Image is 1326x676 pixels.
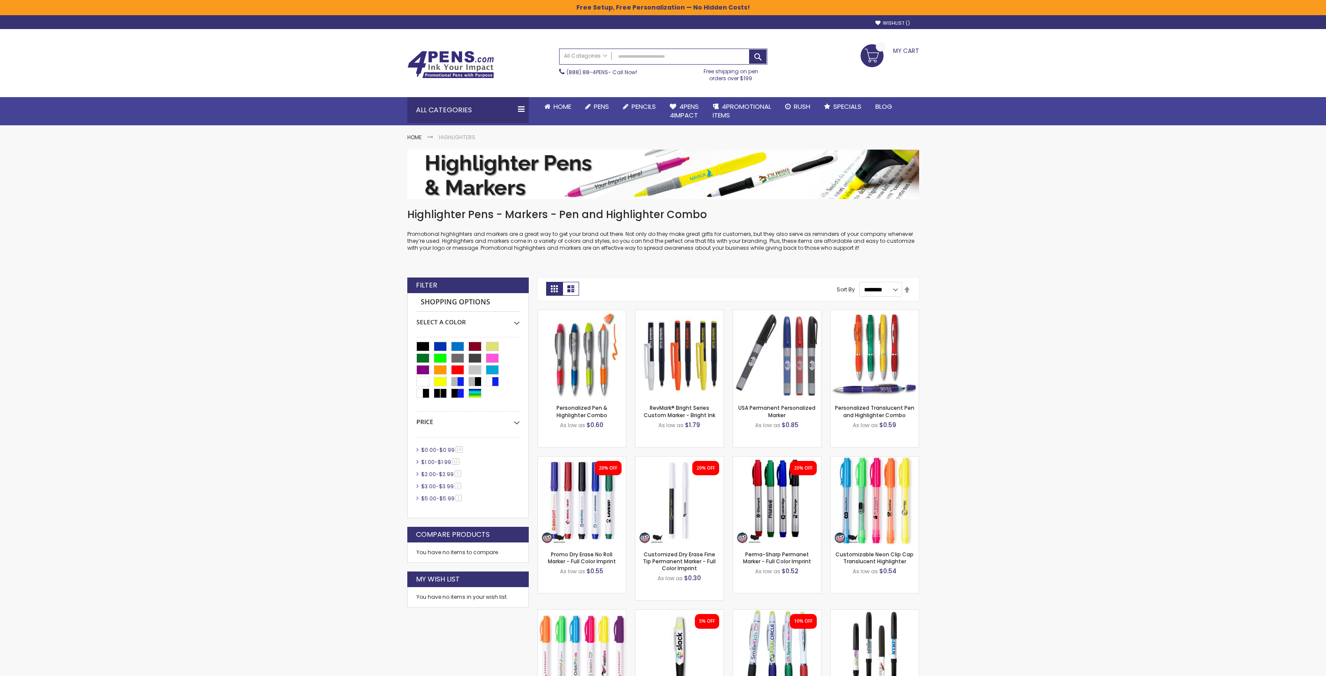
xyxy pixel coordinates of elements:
[658,421,684,429] span: As low as
[452,458,459,465] span: 12
[733,310,821,398] img: USA Permanent Personalized Marker
[831,456,919,464] a: Customizable Neon Clip Cap Translucent Highlighter
[835,551,913,565] a: Customizable Neon Clip Cap Translucent Highlighter
[699,618,715,624] div: 5% OFF
[421,495,436,502] span: $5.00
[566,69,608,76] a: (888) 88-4PENS
[416,281,437,290] strong: Filter
[733,310,821,317] a: USA Permanent Personalized Marker
[635,310,724,317] a: RevMark® Bright Series Custom Marker - Bright Ink
[738,404,815,418] a: USA Permanent Personalized Marker
[670,102,699,120] span: 4Pens 4impact
[407,231,919,252] p: Promotional highlighters and markers are a great way to get your brand out there. Not only do the...
[616,97,663,116] a: Pencils
[407,134,422,141] a: Home
[778,97,817,116] a: Rush
[564,52,607,59] span: All Categories
[566,69,637,76] span: - Call Now!
[538,456,626,464] a: Promo Dry Erase No Roll Marker - Full Color Imprint
[578,97,616,116] a: Pens
[439,495,455,502] span: $5.99
[416,575,460,584] strong: My Wish List
[553,102,571,111] span: Home
[733,457,821,545] img: Perma-Sharp Permanet Marker - Full Color Imprint
[537,97,578,116] a: Home
[782,567,799,575] span: $0.52
[635,310,724,398] img: RevMark® Bright Series Custom Marker - Bright Ink
[794,465,812,471] div: 20% OFF
[421,446,436,454] span: $0.00
[546,282,563,296] strong: Grid
[875,20,910,26] a: Wishlist
[538,457,626,545] img: Promo Dry Erase No Roll Marker - Full Color Imprint
[663,97,706,125] a: 4Pens4impact
[586,421,603,429] span: $0.60
[455,470,461,477] span: 1
[879,567,897,575] span: $0.54
[419,470,464,478] a: $2.00-$2.991
[419,458,462,466] a: $1.00-$1.9912
[635,457,724,545] img: Customized Dry Erase Fine Tip Permanent Marker - Full Color Imprint
[831,310,919,398] img: Personalized Translucent Pen and Highlighter Combo
[632,102,656,111] span: Pencils
[685,421,700,429] span: $1.79
[560,568,585,575] span: As low as
[875,102,892,111] span: Blog
[599,465,617,471] div: 20% OFF
[782,421,799,429] span: $0.85
[421,483,436,490] span: $3.00
[713,102,771,120] span: 4PROMOTIONAL ITEMS
[831,457,919,545] img: Customizable Neon Clip Cap Translucent Highlighter
[407,208,919,222] h1: Highlighter Pens - Markers - Pen and Highlighter Combo
[853,568,878,575] span: As low as
[421,470,436,478] span: $2.00
[548,551,616,565] a: Promo Dry Erase No Roll Marker - Full Color Imprint
[706,97,778,125] a: 4PROMOTIONALITEMS
[868,97,899,116] a: Blog
[586,567,603,575] span: $0.55
[421,458,435,466] span: $1.00
[439,446,455,454] span: $0.99
[416,530,490,539] strong: Compare Products
[439,134,475,141] strong: Highlighters
[635,456,724,464] a: Customized Dry Erase Fine Tip Permanent Marker - Full Color Imprint
[853,421,878,429] span: As low as
[407,51,494,78] img: 4Pens Custom Pens and Promotional Products
[831,609,919,617] a: BIC® Great Erase Low Odor Whiteboard Markers - Full Color Imprint
[455,483,461,489] span: 1
[407,97,529,123] div: All Categories
[560,421,585,429] span: As low as
[794,618,812,624] div: 10% OFF
[416,594,520,601] div: You have no items in your wish list.
[833,102,861,111] span: Specials
[684,574,701,582] span: $0.30
[416,312,520,327] div: Select A Color
[879,421,896,429] span: $0.59
[439,470,454,478] span: $2.99
[694,65,767,82] div: Free shipping on pen orders over $199
[837,286,855,293] label: Sort By
[635,609,724,617] a: Pen and Highlighter Combo - Full Color Imprint
[733,609,821,617] a: Brooke Pen Gel-Wax Highlighter Pen - Full Color Imprint
[538,310,626,398] img: Personalized Pen & Highlighter Combo
[835,404,914,418] a: Personalized Translucent Pen and Highlighter Combo
[643,551,716,572] a: Customized Dry Erase Fine Tip Permanent Marker - Full Color Imprint
[407,150,919,199] img: Highlighters
[560,49,612,63] a: All Categories
[455,446,463,453] span: 14
[407,542,529,563] div: You have no items to compare.
[538,609,626,617] a: Custom Neon Clip Cap Highlighter - Full Color Imprint
[794,102,810,111] span: Rush
[455,495,462,501] span: 1
[594,102,609,111] span: Pens
[438,458,451,466] span: $1.99
[557,404,607,418] a: Personalized Pen & Highlighter Combo
[419,495,465,502] a: $5.00-$5.991
[755,421,780,429] span: As low as
[817,97,868,116] a: Specials
[697,465,715,471] div: 20% OFF
[538,310,626,317] a: Personalized Pen & Highlighter Combo
[416,411,520,426] div: Price
[419,446,466,454] a: $0.00-$0.9914
[644,404,715,418] a: RevMark® Bright Series Custom Marker - Bright Ink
